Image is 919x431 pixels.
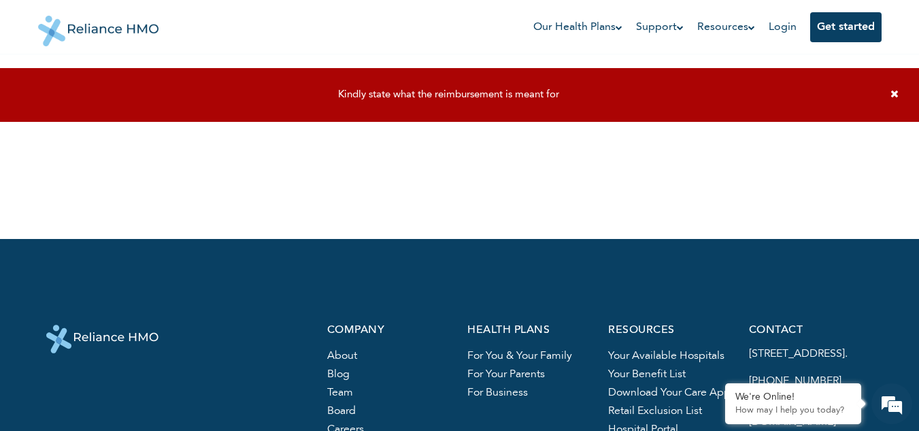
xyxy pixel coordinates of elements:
[327,369,350,380] a: blog
[533,19,622,35] a: Our Health Plans
[467,325,592,336] p: health plans
[38,5,159,46] img: Reliance HMO's Logo
[608,387,731,398] a: Download your care app
[25,68,55,102] img: d_794563401_company_1708531726252_794563401
[697,19,755,35] a: Resources
[636,19,684,35] a: Support
[769,22,797,33] a: Login
[467,369,545,380] a: For your parents
[79,142,188,279] span: We're online!
[608,325,733,336] p: resources
[327,406,356,417] a: board
[749,376,841,387] a: [PHONE_NUMBER]
[608,351,724,362] a: Your available hospitals
[133,360,260,402] div: FAQs
[608,369,686,380] a: Your benefit list
[810,12,882,42] button: Get started
[71,76,229,94] div: Chat with us now
[7,384,133,394] span: Conversation
[735,405,851,416] p: How may I help you today?
[749,325,873,336] p: contact
[327,351,357,362] a: About
[14,89,884,101] div: Kindly state what the reimbursement is meant for
[327,387,353,398] a: team
[223,7,256,39] div: Minimize live chat window
[46,325,158,353] img: logo-white.svg
[735,392,851,403] div: We're Online!
[327,325,452,336] p: company
[467,351,572,362] a: For you & your family
[7,313,259,360] textarea: Type your message and hit 'Enter'
[467,387,528,398] a: For business
[608,406,702,417] a: Retail exclusion list
[749,403,839,428] a: [EMAIL_ADDRESS][DOMAIN_NAME]
[749,349,848,360] a: [STREET_ADDRESS].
